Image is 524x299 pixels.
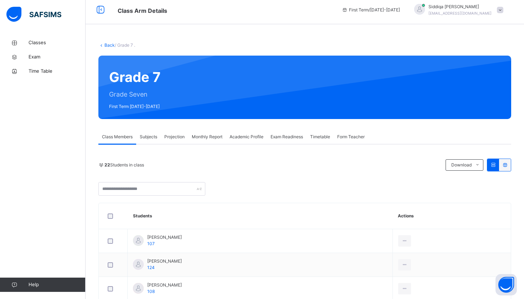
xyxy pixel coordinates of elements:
span: 124 [147,265,155,270]
span: Class Arm Details [118,7,167,14]
span: Projection [164,134,185,140]
span: Time Table [29,68,86,75]
span: 108 [147,289,155,294]
th: Students [128,203,393,229]
img: safsims [6,7,61,22]
span: [PERSON_NAME] [147,234,182,241]
th: Actions [392,203,511,229]
span: Download [451,162,472,168]
span: Help [29,281,85,288]
span: Timetable [310,134,330,140]
span: / Grade 7 . [115,42,135,48]
span: Form Teacher [337,134,365,140]
div: SiddiqaDoria [407,4,507,16]
span: Class Members [102,134,133,140]
span: [PERSON_NAME] [147,258,182,264]
b: 22 [104,162,110,167]
span: 107 [147,241,155,246]
span: Classes [29,39,86,46]
span: Academic Profile [230,134,263,140]
span: [PERSON_NAME] [147,282,182,288]
a: Back [104,42,115,48]
span: [EMAIL_ADDRESS][DOMAIN_NAME] [428,11,492,15]
button: Open asap [495,274,517,295]
span: Exam Readiness [271,134,303,140]
span: Subjects [140,134,157,140]
span: session/term information [342,7,400,13]
span: Exam [29,53,86,61]
span: Students in class [104,162,144,168]
span: Monthly Report [192,134,222,140]
span: Siddiqa [PERSON_NAME] [428,4,492,10]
